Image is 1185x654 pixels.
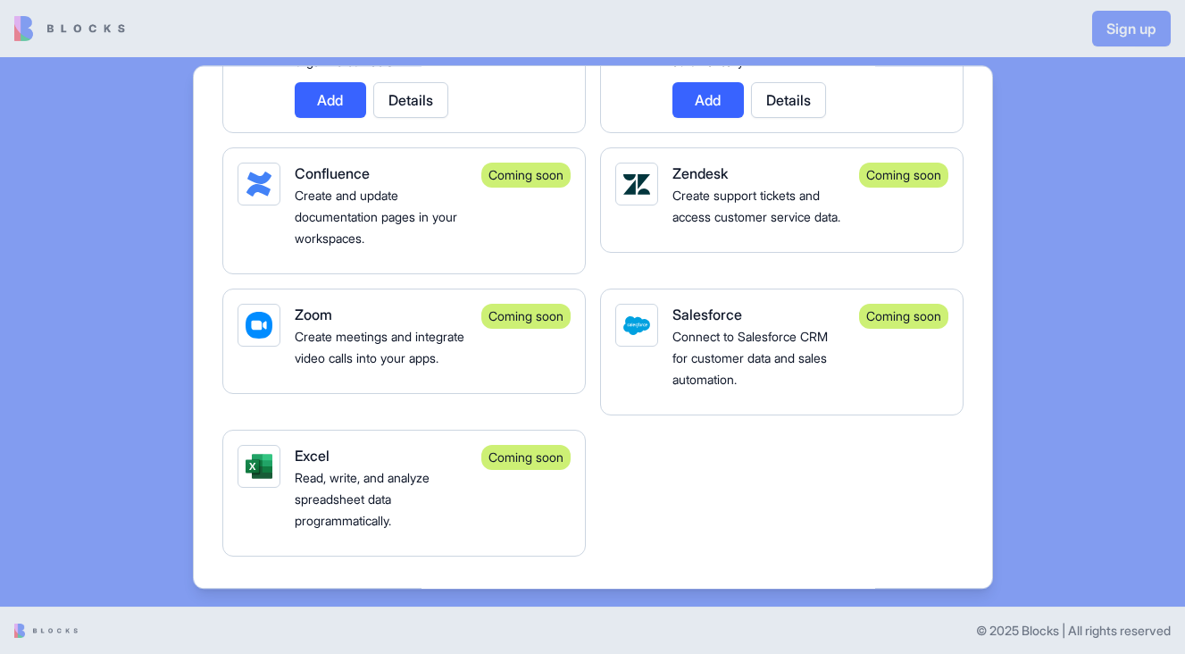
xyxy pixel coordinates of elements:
div: Coming soon [481,163,571,188]
span: Create meetings and integrate video calls into your apps. [295,329,464,365]
span: Create support tickets and access customer service data. [672,188,840,224]
span: Zendesk [672,164,728,182]
span: Create and update documentation pages in your workspaces. [295,188,457,246]
span: Zoom [295,306,332,323]
span: Confluence [295,164,370,182]
button: Add [295,82,366,118]
div: Coming soon [859,163,948,188]
span: Salesforce [672,306,742,323]
button: Details [373,82,448,118]
span: Connect to Salesforce CRM for customer data and sales automation. [672,329,828,387]
div: Coming soon [481,445,571,470]
div: Coming soon [481,304,571,329]
h4: Tools [222,585,964,610]
div: Coming soon [859,304,948,329]
button: Details [751,82,826,118]
span: Read, write, and analyze spreadsheet data programmatically. [295,470,430,528]
span: Excel [295,447,330,465]
button: Add [672,82,744,118]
